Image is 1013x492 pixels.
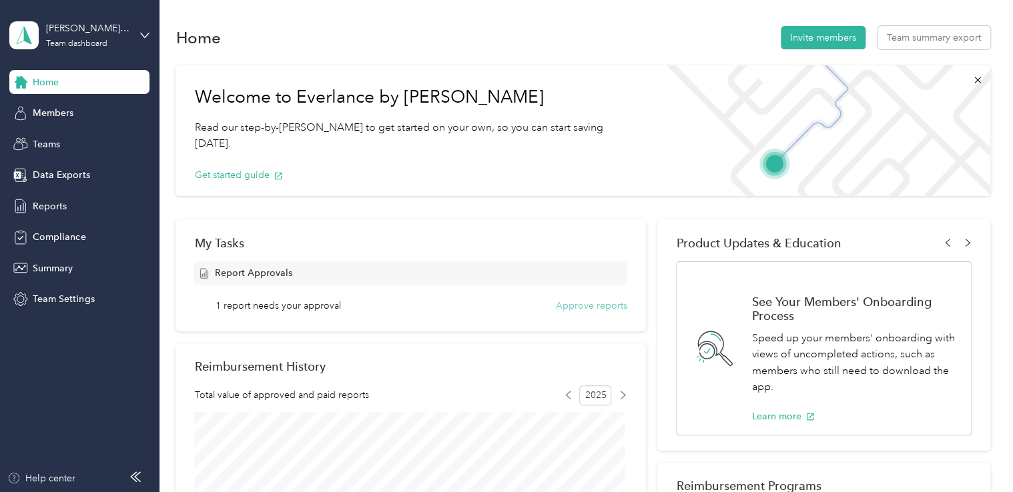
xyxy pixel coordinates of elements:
[33,230,85,244] span: Compliance
[33,75,59,89] span: Home
[781,26,866,49] button: Invite members
[33,106,73,120] span: Members
[676,236,841,250] span: Product Updates & Education
[214,266,292,280] span: Report Approvals
[33,199,67,213] span: Reports
[194,388,368,402] span: Total value of approved and paid reports
[216,299,341,313] span: 1 report needs your approval
[194,168,283,182] button: Get started guide
[33,137,60,151] span: Teams
[194,359,325,373] h2: Reimbursement History
[751,295,956,323] h1: See Your Members' Onboarding Process
[46,21,129,35] div: [PERSON_NAME][EMAIL_ADDRESS][DOMAIN_NAME]
[33,261,73,275] span: Summary
[33,168,89,182] span: Data Exports
[194,236,627,250] div: My Tasks
[938,417,1013,492] iframe: Everlance-gr Chat Button Frame
[7,471,75,485] button: Help center
[878,26,990,49] button: Team summary export
[33,292,94,306] span: Team Settings
[194,87,634,108] h1: Welcome to Everlance by [PERSON_NAME]
[751,330,956,395] p: Speed up your members' onboarding with views of uncompleted actions, such as members who still ne...
[751,409,815,423] button: Learn more
[176,31,220,45] h1: Home
[653,65,990,196] img: Welcome to everlance
[46,40,107,48] div: Team dashboard
[556,299,627,313] button: Approve reports
[579,385,611,405] span: 2025
[194,119,634,152] p: Read our step-by-[PERSON_NAME] to get started on your own, so you can start saving [DATE].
